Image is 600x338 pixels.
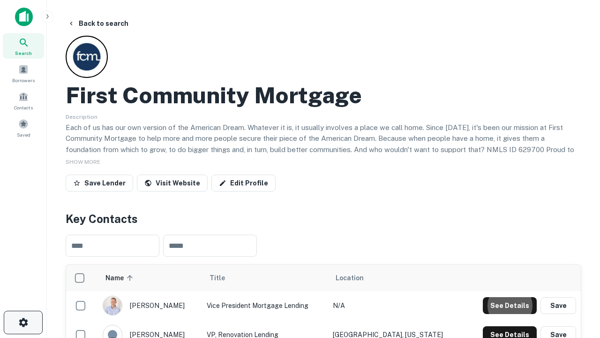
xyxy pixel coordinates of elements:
[202,265,328,291] th: Title
[103,296,197,315] div: [PERSON_NAME]
[137,175,208,192] a: Visit Website
[64,15,132,32] button: Back to search
[328,291,464,320] td: N/A
[202,291,328,320] td: Vice President Mortgage Lending
[66,122,581,166] p: Each of us has our own version of the American Dream. Whatever it is, it usually involves a place...
[14,104,33,111] span: Contacts
[98,265,202,291] th: Name
[553,263,600,308] iframe: Chat Widget
[211,175,276,192] a: Edit Profile
[328,265,464,291] th: Location
[66,159,100,165] span: SHOW MORE
[15,8,33,26] img: capitalize-icon.png
[3,115,44,140] a: Saved
[66,175,133,192] button: Save Lender
[3,88,44,113] a: Contacts
[105,272,136,284] span: Name
[66,114,97,120] span: Description
[3,33,44,59] a: Search
[12,77,35,84] span: Borrowers
[15,49,32,57] span: Search
[103,296,122,315] img: 1520878720083
[483,297,537,314] button: See Details
[336,272,364,284] span: Location
[540,297,576,314] button: Save
[17,131,30,138] span: Saved
[3,61,44,86] a: Borrowers
[66,210,581,227] h4: Key Contacts
[66,82,362,109] h2: First Community Mortgage
[210,272,237,284] span: Title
